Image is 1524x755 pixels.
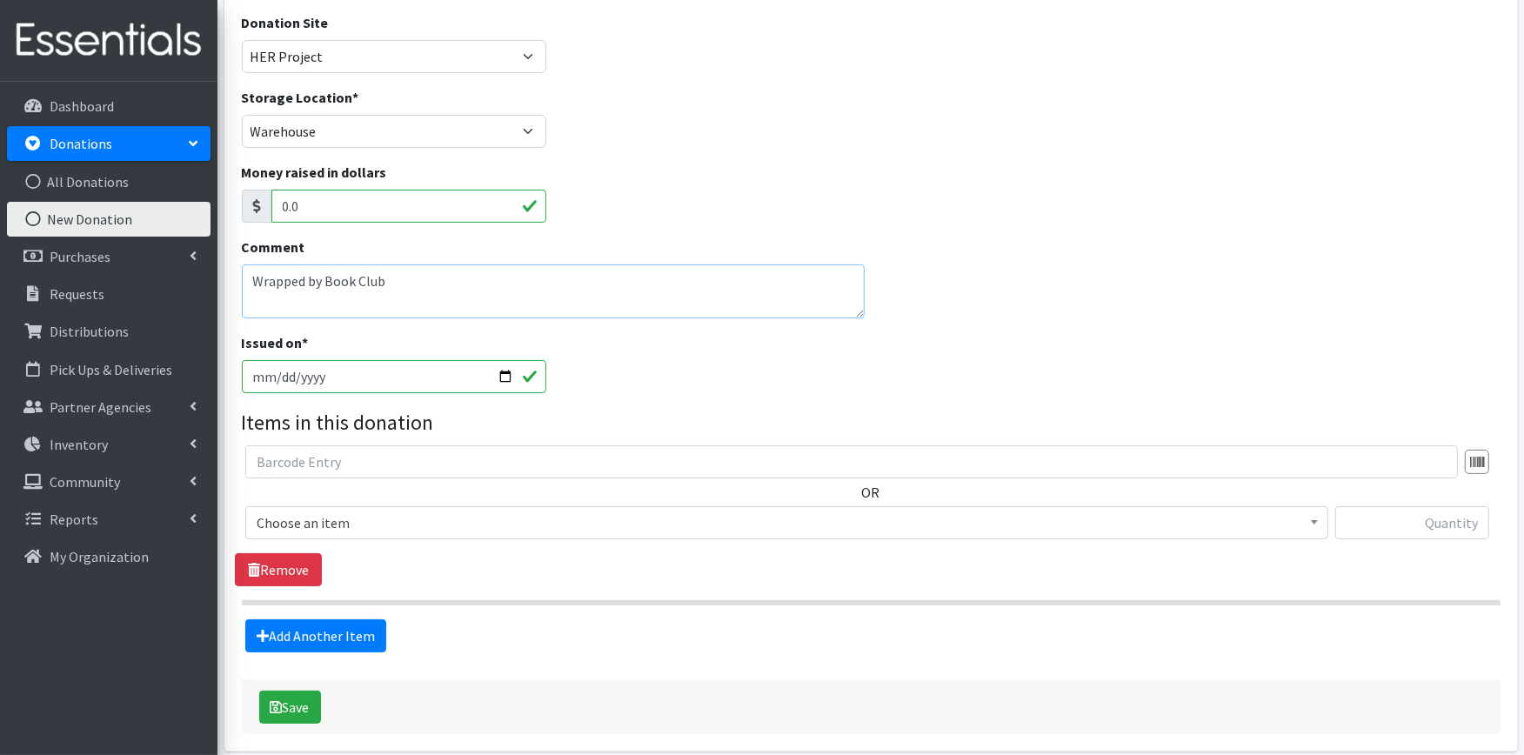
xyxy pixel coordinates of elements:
a: Pick Ups & Deliveries [7,352,211,387]
a: Partner Agencies [7,390,211,424]
abbr: required [353,89,359,106]
p: Inventory [50,436,108,453]
p: Partner Agencies [50,398,151,416]
label: Comment [242,237,305,257]
label: Storage Location [242,87,359,108]
a: Purchases [7,239,211,274]
p: Dashboard [50,97,114,115]
p: Distributions [50,323,129,340]
a: Inventory [7,427,211,462]
p: Purchases [50,248,110,265]
label: Issued on [242,332,309,353]
img: HumanEssentials [7,11,211,70]
a: Community [7,464,211,499]
label: OR [862,482,880,503]
a: Distributions [7,314,211,349]
p: Requests [50,285,104,303]
span: Choose an item [245,506,1328,539]
abbr: required [303,334,309,351]
a: Reports [7,502,211,537]
a: My Organization [7,539,211,574]
input: Quantity [1335,506,1489,539]
legend: Items in this donation [242,407,1501,438]
label: Money raised in dollars [242,162,387,183]
a: Add Another Item [245,619,386,652]
p: Donations [50,135,112,152]
label: Donation Site [242,12,329,33]
a: All Donations [7,164,211,199]
span: Choose an item [257,511,1317,535]
p: Reports [50,511,98,528]
input: Barcode Entry [245,445,1458,478]
button: Save [259,691,321,724]
p: Pick Ups & Deliveries [50,361,172,378]
a: Dashboard [7,89,211,124]
p: My Organization [50,548,149,565]
a: Remove [235,553,322,586]
p: Community [50,473,120,491]
a: Requests [7,277,211,311]
a: Donations [7,126,211,161]
a: New Donation [7,202,211,237]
